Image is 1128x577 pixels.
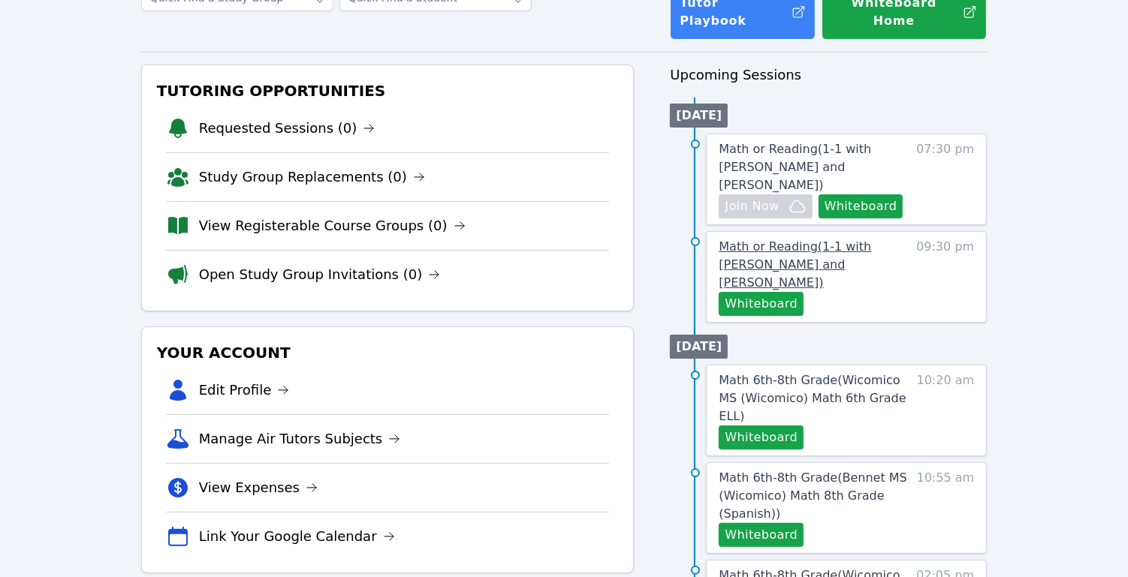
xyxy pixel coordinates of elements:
a: Study Group Replacements (0) [199,167,425,188]
a: Link Your Google Calendar [199,526,395,547]
h3: Upcoming Sessions [670,65,987,86]
a: View Expenses [199,477,318,498]
button: Whiteboard [819,194,903,218]
button: Whiteboard [719,425,804,449]
h3: Your Account [154,339,622,366]
span: Join Now [725,197,779,215]
span: 10:20 am [917,371,975,449]
button: Join Now [719,194,812,218]
span: Math 6th-8th Grade ( Bennet MS (Wicomico) Math 8th Grade (Spanish) ) [719,470,906,521]
span: Math 6th-8th Grade ( Wicomico MS (Wicomico) Math 6th Grade ELL ) [719,373,906,423]
a: Math 6th-8th Grade(Bennet MS (Wicomico) Math 8th Grade (Spanish)) [719,469,910,523]
a: Math or Reading(1-1 with [PERSON_NAME] and [PERSON_NAME]) [719,140,910,194]
button: Whiteboard [719,292,804,316]
span: 07:30 pm [916,140,974,218]
span: 09:30 pm [916,238,974,316]
a: Open Study Group Invitations (0) [199,264,441,285]
span: 10:55 am [917,469,975,547]
a: Math or Reading(1-1 with [PERSON_NAME] and [PERSON_NAME]) [719,238,910,292]
a: Requested Sessions (0) [199,118,375,139]
a: Edit Profile [199,380,290,401]
span: Math or Reading ( 1-1 with [PERSON_NAME] and [PERSON_NAME] ) [719,142,871,192]
a: Math 6th-8th Grade(Wicomico MS (Wicomico) Math 6th Grade ELL) [719,371,910,425]
h3: Tutoring Opportunities [154,77,622,104]
a: View Registerable Course Groups (0) [199,215,466,236]
span: Math or Reading ( 1-1 with [PERSON_NAME] and [PERSON_NAME] ) [719,239,871,290]
li: [DATE] [670,104,728,128]
li: [DATE] [670,335,728,359]
a: Manage Air Tutors Subjects [199,428,401,449]
button: Whiteboard [719,523,804,547]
